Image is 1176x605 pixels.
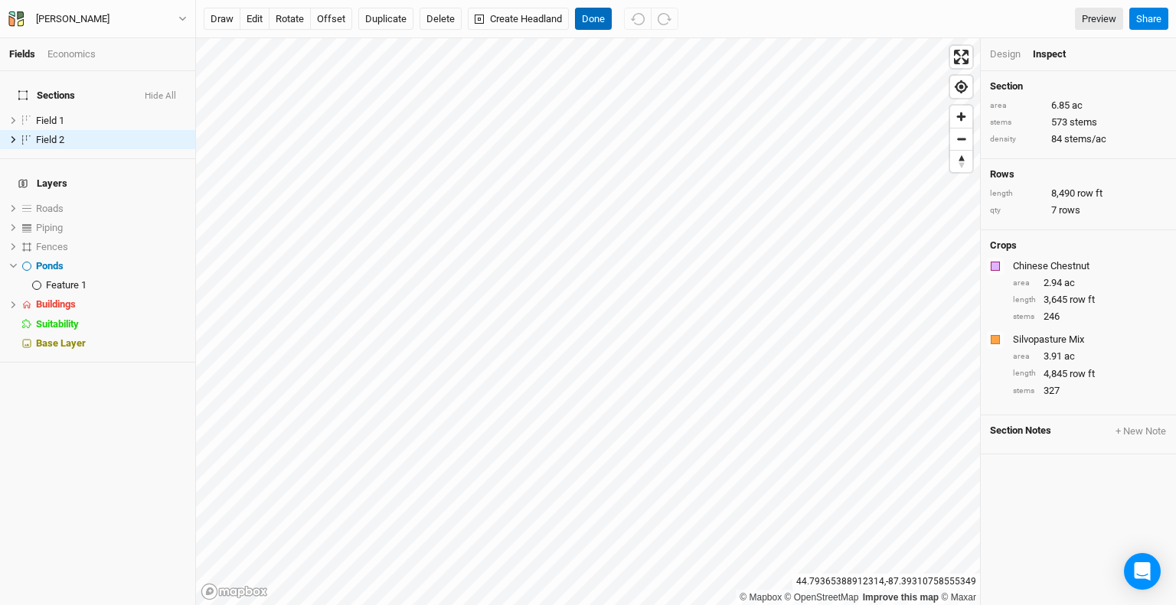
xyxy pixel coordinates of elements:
[792,574,980,590] div: 44.79365388912314 , -87.39310758555349
[1013,368,1036,379] div: length
[1064,276,1075,290] span: ac
[144,91,177,102] button: Hide All
[990,205,1044,216] div: qty
[1013,276,1167,290] div: 2.94
[990,132,1167,146] div: 84
[950,76,972,98] button: Find my location
[1072,99,1083,112] span: ac
[990,424,1051,438] span: Section Notes
[1013,351,1036,363] div: area
[201,583,268,600] a: Mapbox logo
[1129,8,1168,31] button: Share
[990,99,1167,112] div: 6.85
[196,38,980,605] canvas: Map
[1013,310,1167,324] div: 246
[36,318,186,330] div: Suitability
[651,8,678,31] button: Redo (^Z)
[36,241,68,252] span: Fences
[36,11,109,27] div: [PERSON_NAME]
[46,279,186,291] div: Feature 1
[1013,333,1164,346] div: Silvopasture Mix
[36,11,109,27] div: Susan Hartzell
[575,8,612,31] button: Done
[36,318,79,330] span: Suitability
[358,8,413,31] button: Duplicate
[990,203,1167,217] div: 7
[785,592,859,603] a: OpenStreetMap
[310,8,352,31] button: offset
[36,298,76,310] span: Buildings
[46,279,87,291] span: Feature 1
[1064,350,1075,363] span: ac
[1124,553,1161,590] div: Open Intercom Messenger
[1059,203,1080,217] span: rows
[1013,384,1167,398] div: 327
[1115,424,1167,438] button: + New Note
[18,89,75,102] span: Sections
[863,592,939,603] a: Improve this map
[1013,350,1167,363] div: 3.91
[1075,8,1123,31] a: Preview
[36,241,186,253] div: Fences
[36,115,186,127] div: Field 1
[1013,311,1036,323] div: stems
[990,134,1044,145] div: density
[990,117,1044,128] div: stems
[269,8,311,31] button: rotate
[36,203,186,215] div: Roads
[990,168,1167,181] h4: Rows
[36,134,64,145] span: Field 2
[950,128,972,150] button: Zoom out
[990,239,1017,252] h4: Crops
[47,47,96,61] div: Economics
[1013,367,1167,381] div: 4,845
[990,188,1044,200] div: length
[36,222,63,233] span: Piping
[36,203,64,214] span: Roads
[36,260,64,272] span: Ponds
[36,115,64,126] span: Field 1
[1070,293,1095,307] span: row ft
[1013,293,1167,307] div: 3,645
[1033,47,1087,61] div: Inspect
[468,8,569,31] button: Create Headland
[950,46,972,68] button: Enter fullscreen
[990,115,1167,129] div: 573
[1013,385,1036,397] div: stems
[1070,367,1095,381] span: row ft
[624,8,652,31] button: Undo (^z)
[1013,259,1164,273] div: Chinese Chestnut
[950,150,972,172] button: Reset bearing to north
[36,298,186,311] div: Buildings
[36,222,186,234] div: Piping
[1077,187,1102,200] span: row ft
[9,48,35,60] a: Fields
[1064,132,1106,146] span: stems/ac
[990,47,1021,61] div: Design
[990,80,1167,93] h4: Section
[990,187,1167,200] div: 8,490
[36,337,86,349] span: Base Layer
[420,8,462,31] button: Delete
[36,337,186,350] div: Base Layer
[950,106,972,128] button: Zoom in
[1070,115,1097,129] span: stems
[941,592,976,603] a: Maxar
[240,8,269,31] button: edit
[1013,294,1036,306] div: length
[36,134,186,146] div: Field 2
[740,592,782,603] a: Mapbox
[36,260,186,272] div: Ponds
[950,151,972,172] span: Reset bearing to north
[990,100,1044,112] div: area
[204,8,240,31] button: draw
[1013,278,1036,289] div: area
[9,168,186,199] h4: Layers
[8,11,188,28] button: [PERSON_NAME]
[950,128,972,150] span: Zoom out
